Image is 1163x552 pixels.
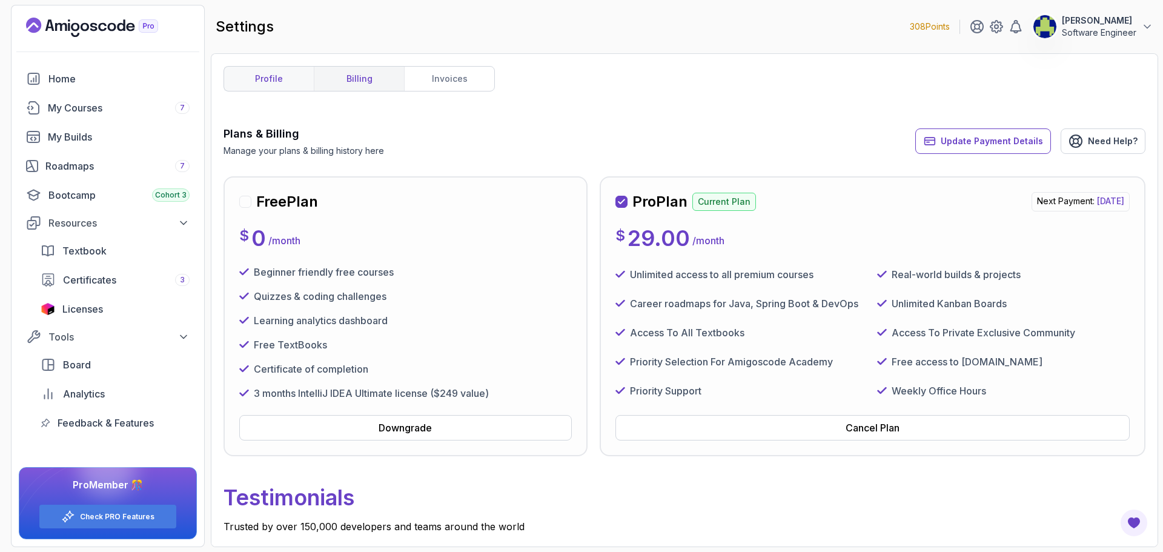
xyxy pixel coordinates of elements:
[33,353,197,377] a: board
[1032,192,1130,211] p: Next Payment:
[630,384,701,398] p: Priority Support
[256,192,318,211] h2: Free Plan
[239,226,249,245] p: $
[48,216,190,230] div: Resources
[224,519,1145,534] p: Trusted by over 150,000 developers and teams around the world
[254,386,489,401] p: 3 months IntelliJ IDEA Ultimate license ($249 value)
[48,71,190,86] div: Home
[26,18,186,37] a: Landing page
[1033,15,1153,39] button: user profile image[PERSON_NAME]Software Engineer
[33,239,197,263] a: textbook
[33,382,197,406] a: analytics
[48,330,190,344] div: Tools
[48,101,190,115] div: My Courses
[630,354,833,369] p: Priority Selection For Amigoscode Academy
[615,415,1130,441] button: Cancel Plan
[19,67,197,91] a: home
[63,273,116,287] span: Certificates
[892,296,1007,311] p: Unlimited Kanban Boards
[48,188,190,202] div: Bootcamp
[630,325,744,340] p: Access To All Textbooks
[224,125,384,142] h3: Plans & Billing
[630,267,813,282] p: Unlimited access to all premium courses
[254,362,368,376] p: Certificate of completion
[1119,508,1148,537] button: Open Feedback Button
[19,96,197,120] a: courses
[180,161,185,171] span: 7
[254,289,386,304] p: Quizzes & coding challenges
[19,326,197,348] button: Tools
[892,354,1042,369] p: Free access to [DOMAIN_NAME]
[892,384,986,398] p: Weekly Office Hours
[33,411,197,435] a: feedback
[19,154,197,178] a: roadmaps
[846,421,900,435] div: Cancel Plan
[216,17,274,36] h2: settings
[254,338,327,352] p: Free TextBooks
[1097,196,1124,206] span: [DATE]
[19,183,197,207] a: bootcamp
[33,297,197,321] a: licenses
[915,128,1051,154] button: Update Payment Details
[62,244,107,258] span: Textbook
[1061,128,1145,154] a: Need Help?
[80,512,154,522] a: Check PRO Features
[892,325,1075,340] p: Access To Private Exclusive Community
[615,226,625,245] p: $
[379,421,432,435] div: Downgrade
[180,275,185,285] span: 3
[19,212,197,234] button: Resources
[254,265,394,279] p: Beginner friendly free courses
[632,192,688,211] h2: Pro Plan
[224,145,384,157] p: Manage your plans & billing history here
[62,302,103,316] span: Licenses
[45,159,190,173] div: Roadmaps
[1088,135,1138,147] span: Need Help?
[155,190,187,200] span: Cohort 3
[251,226,266,250] p: 0
[254,313,388,328] p: Learning analytics dashboard
[314,67,404,91] a: billing
[892,267,1021,282] p: Real-world builds & projects
[19,125,197,149] a: builds
[224,476,1145,519] p: Testimonials
[239,415,572,441] button: Downgrade
[180,103,185,113] span: 7
[268,233,300,248] p: / month
[33,268,197,292] a: certificates
[692,233,724,248] p: / month
[39,504,177,529] button: Check PRO Features
[1062,27,1136,39] p: Software Engineer
[48,130,190,144] div: My Builds
[692,193,756,211] p: Current Plan
[1062,15,1136,27] p: [PERSON_NAME]
[63,387,105,401] span: Analytics
[58,416,154,430] span: Feedback & Features
[941,135,1043,147] span: Update Payment Details
[41,303,55,315] img: jetbrains icon
[630,296,858,311] p: Career roadmaps for Java, Spring Boot & DevOps
[63,357,91,372] span: Board
[404,67,494,91] a: invoices
[224,67,314,91] a: profile
[1033,15,1056,38] img: user profile image
[910,21,950,33] p: 308 Points
[628,226,690,250] p: 29.00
